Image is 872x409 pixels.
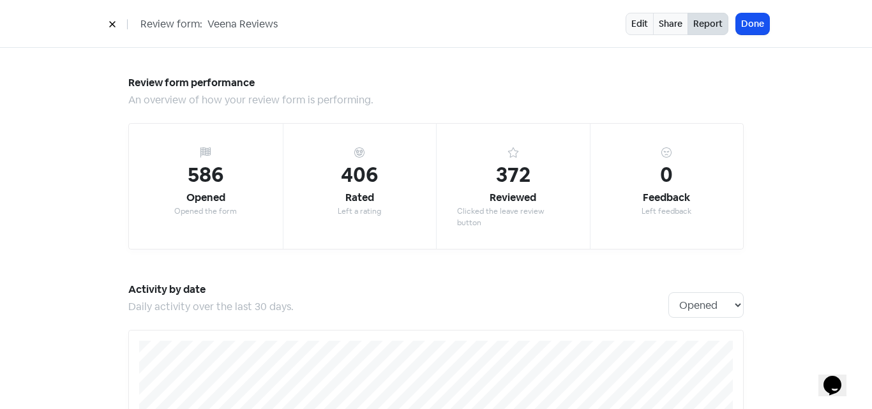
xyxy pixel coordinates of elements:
[496,160,530,190] div: 372
[188,160,223,190] div: 586
[653,13,688,35] a: Share
[128,73,744,93] h5: Review form performance
[128,280,668,299] h5: Activity by date
[186,190,225,205] div: Opened
[128,299,668,315] div: Daily activity over the last 30 days.
[457,205,569,228] div: Clicked the leave review button
[128,93,744,108] div: An overview of how your review form is performing.
[626,13,654,35] a: Edit
[736,13,769,34] button: Done
[338,205,381,217] div: Left a rating
[688,13,728,35] button: Report
[490,190,536,205] div: Reviewed
[818,358,859,396] iframe: chat widget
[643,190,690,205] div: Feedback
[345,190,374,205] div: Rated
[642,205,691,217] div: Left feedback
[341,160,378,190] div: 406
[140,17,202,32] span: Review form:
[660,160,673,190] div: 0
[174,205,237,217] div: Opened the form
